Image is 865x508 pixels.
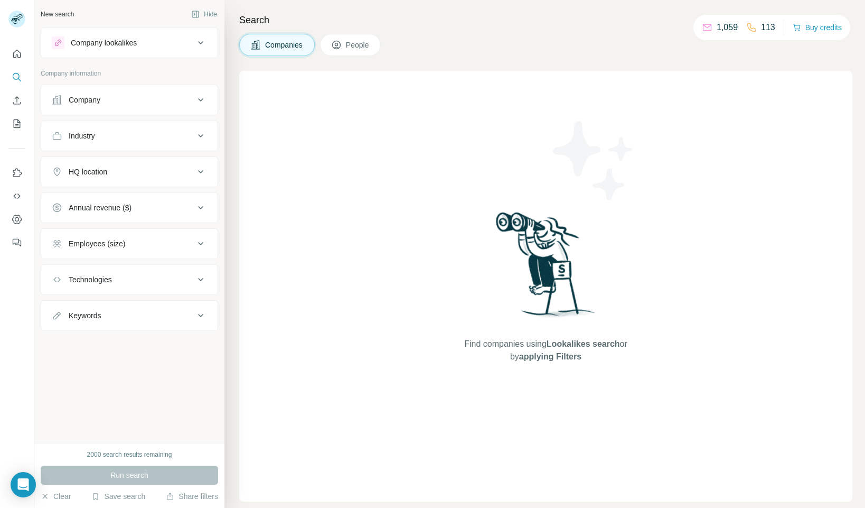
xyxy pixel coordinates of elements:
p: Company information [41,69,218,78]
button: Share filters [166,491,218,502]
button: Annual revenue ($) [41,195,218,220]
span: Companies [265,40,304,50]
div: New search [41,10,74,19]
div: Company lookalikes [71,38,137,48]
div: Employees (size) [69,238,125,249]
div: 2000 search results remaining [87,450,172,459]
img: Surfe Illustration - Woman searching with binoculars [491,209,601,327]
button: Enrich CSV [8,91,25,110]
div: Annual revenue ($) [69,202,131,213]
button: Save search [91,491,145,502]
div: HQ location [69,167,107,177]
p: 1,059 [717,21,738,34]
button: Quick start [8,44,25,63]
span: Find companies using or by [461,338,630,363]
div: Technologies [69,274,112,285]
span: applying Filters [519,352,581,361]
button: Keywords [41,303,218,328]
span: Lookalikes search [547,339,620,348]
button: Technologies [41,267,218,292]
button: Clear [41,491,71,502]
img: Surfe Illustration - Stars [546,113,641,208]
button: Hide [184,6,224,22]
button: Feedback [8,233,25,252]
span: People [346,40,370,50]
button: Dashboard [8,210,25,229]
div: Industry [69,131,95,141]
p: 113 [761,21,775,34]
button: Employees (size) [41,231,218,256]
button: My lists [8,114,25,133]
h4: Search [239,13,852,27]
div: Open Intercom Messenger [11,472,36,497]
button: Buy credits [793,20,842,35]
button: Search [8,68,25,87]
button: HQ location [41,159,218,184]
button: Use Surfe API [8,187,25,206]
button: Use Surfe on LinkedIn [8,163,25,182]
div: Company [69,95,100,105]
div: Keywords [69,310,101,321]
button: Company lookalikes [41,30,218,56]
button: Company [41,87,218,113]
button: Industry [41,123,218,149]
